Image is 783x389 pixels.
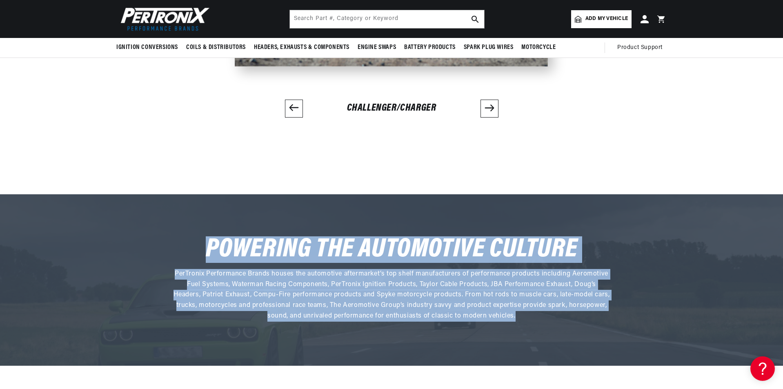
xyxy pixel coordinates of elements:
span: Engine Swaps [358,43,396,52]
span: Motorcycle [521,43,556,52]
a: Add my vehicle [571,10,632,28]
summary: Product Support [617,38,667,58]
span: Battery Products [404,43,456,52]
button: Previous slide [285,100,303,118]
summary: Ignition Conversions [116,38,182,57]
h3: Challenger/Charger [311,104,472,112]
span: POWERING THE AUTOMOTIVE CULTURE [206,236,578,263]
summary: Motorcycle [517,38,560,57]
span: Ignition Conversions [116,43,178,52]
summary: Spark Plug Wires [460,38,518,57]
span: Spark Plug Wires [464,43,514,52]
summary: Battery Products [400,38,460,57]
a: Challenger/Charger [311,88,472,129]
button: Next slide [480,100,498,118]
img: Pertronix [116,5,210,33]
span: Headers, Exhausts & Components [254,43,349,52]
summary: Engine Swaps [354,38,400,57]
button: search button [466,10,484,28]
span: PerTronix Performance Brands houses the automotive aftermarket’s top shelf manufacturers of perfo... [174,271,610,319]
summary: Headers, Exhausts & Components [250,38,354,57]
span: Coils & Distributors [186,43,246,52]
input: Search Part #, Category or Keyword [290,10,484,28]
span: Product Support [617,43,663,52]
span: Add my vehicle [585,15,628,23]
summary: Coils & Distributors [182,38,250,57]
